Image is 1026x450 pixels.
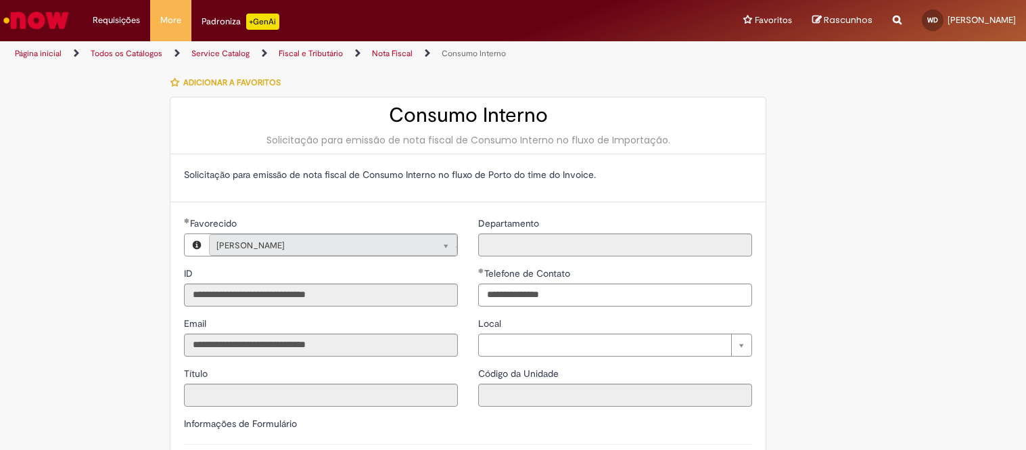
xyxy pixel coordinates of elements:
[184,384,458,407] input: Título
[93,14,140,27] span: Requisições
[948,14,1016,26] span: [PERSON_NAME]
[190,217,239,229] span: Necessários - Favorecido
[184,168,752,181] p: Solicitação para emissão de nota fiscal de Consumo Interno no fluxo de Porto do time do Invoice.
[184,218,190,223] span: Obrigatório Preenchido
[184,217,239,230] label: Somente leitura - Necessários - Favorecido
[927,16,938,24] span: WD
[209,234,457,256] a: [PERSON_NAME]Limpar campo Favorecido
[484,267,573,279] span: Telefone de Contato
[478,384,752,407] input: Código da Unidade
[478,217,542,229] span: Somente leitura - Departamento
[160,14,181,27] span: More
[372,48,413,59] a: Nota Fiscal
[184,317,209,330] span: Somente leitura - Email
[91,48,162,59] a: Todos os Catálogos
[442,48,506,59] a: Consumo Interno
[478,367,561,380] label: Somente leitura - Código da Unidade
[184,367,210,380] label: Somente leitura - Título
[184,104,752,127] h2: Consumo Interno
[824,14,872,26] span: Rascunhos
[184,334,458,357] input: Email
[478,233,752,256] input: Departamento
[183,77,281,88] span: Adicionar a Favoritos
[184,284,458,307] input: ID
[478,217,542,230] label: Somente leitura - Departamento
[184,267,195,280] label: Somente leitura - ID
[184,133,752,147] div: Solicitação para emissão de nota fiscal de Consumo Interno no fluxo de Importação.
[184,317,209,330] label: Somente leitura - Email
[184,367,210,380] span: Somente leitura - Título
[191,48,250,59] a: Service Catalog
[1,7,71,34] img: ServiceNow
[15,48,62,59] a: Página inicial
[202,14,279,30] div: Padroniza
[279,48,343,59] a: Fiscal e Tributário
[478,317,504,330] span: Local
[10,41,674,66] ul: Trilhas de página
[185,234,209,256] button: Favorecido, Visualizar este registro WENDEL DOUGLAS
[246,14,279,30] p: +GenAi
[755,14,792,27] span: Favoritos
[478,334,752,357] a: Limpar campo Local
[184,418,297,430] label: Informações de Formulário
[478,268,484,273] span: Obrigatório Preenchido
[184,267,195,279] span: Somente leitura - ID
[216,235,423,256] span: [PERSON_NAME]
[478,284,752,307] input: Telefone de Contato
[478,367,561,380] span: Somente leitura - Código da Unidade
[170,68,288,97] button: Adicionar a Favoritos
[812,14,872,27] a: Rascunhos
